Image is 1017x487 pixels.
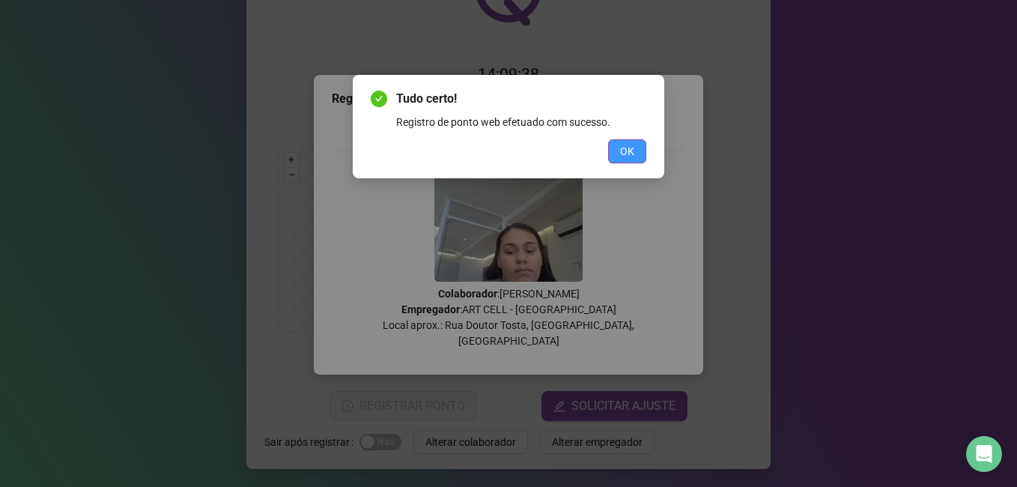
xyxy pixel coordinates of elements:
div: Registro de ponto web efetuado com sucesso. [396,114,646,130]
span: check-circle [371,91,387,107]
div: Open Intercom Messenger [966,436,1002,472]
button: OK [608,139,646,163]
span: Tudo certo! [396,90,646,108]
span: OK [620,143,634,160]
